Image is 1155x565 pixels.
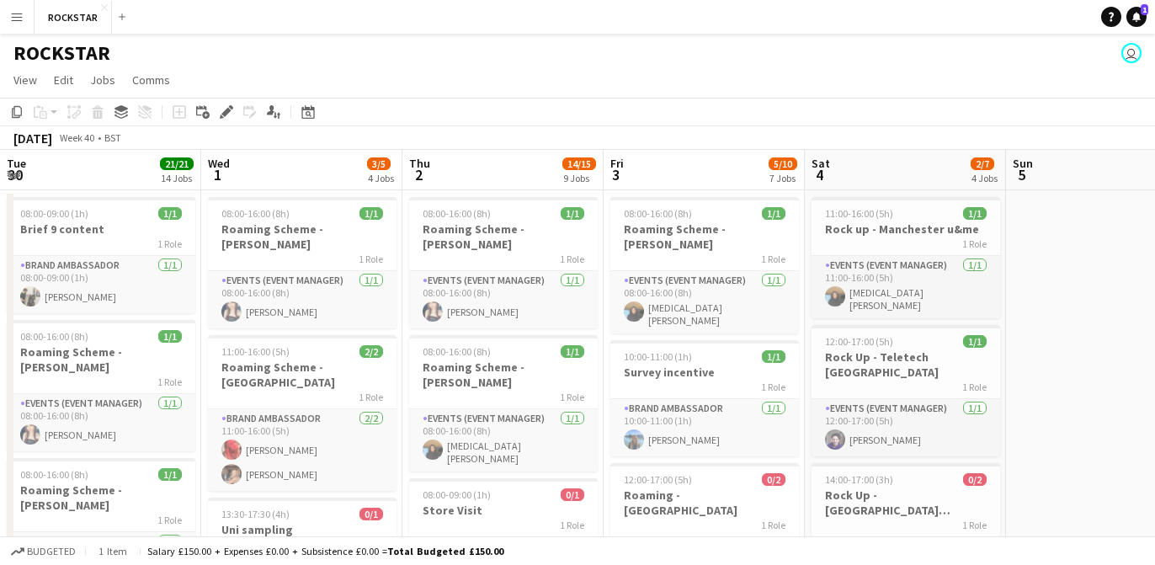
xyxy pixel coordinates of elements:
app-card-role: Events (Event Manager)1/108:00-16:00 (8h)[PERSON_NAME] [208,271,397,328]
app-card-role: Events (Event Manager)1/108:00-16:00 (8h)[MEDICAL_DATA][PERSON_NAME] [409,409,598,472]
span: 1 [205,165,230,184]
span: 1/1 [158,330,182,343]
span: 13:30-17:30 (4h) [221,508,290,520]
h3: Roaming - [GEOGRAPHIC_DATA] [610,488,799,518]
div: [DATE] [13,130,52,147]
app-job-card: 08:00-16:00 (8h)1/1Roaming Scheme - [PERSON_NAME]1 RoleEvents (Event Manager)1/108:00-16:00 (8h)[... [409,335,598,472]
span: 1/1 [158,468,182,481]
span: 1 [1141,4,1148,15]
span: 1/1 [963,207,987,220]
span: Comms [132,72,170,88]
span: Week 40 [56,131,98,144]
a: Edit [47,69,80,91]
span: 08:00-16:00 (8h) [624,207,692,220]
div: BST [104,131,121,144]
span: 3 [608,165,624,184]
app-job-card: 12:00-17:00 (5h)1/1Rock Up - Teletech [GEOGRAPHIC_DATA]1 RoleEvents (Event Manager)1/112:00-17:00... [812,325,1000,456]
span: Sat [812,156,830,171]
app-card-role: Brand Ambassador1/110:00-11:00 (1h)[PERSON_NAME] [610,399,799,456]
span: Fri [610,156,624,171]
h3: Roaming Scheme - [PERSON_NAME] [409,221,598,252]
span: 11:00-16:00 (5h) [825,207,893,220]
span: 1 Role [157,376,182,388]
h3: Roaming Scheme - [PERSON_NAME] [409,360,598,390]
span: Total Budgeted £150.00 [387,545,503,557]
h3: Rock up - Manchester u&me [812,221,1000,237]
span: 1 Role [761,253,785,265]
app-card-role: Brand Ambassador1/108:00-09:00 (1h)[PERSON_NAME] [7,256,195,313]
span: 12:00-17:00 (5h) [825,335,893,348]
span: 14/15 [562,157,596,170]
div: 4 Jobs [971,172,998,184]
span: 2 [407,165,430,184]
span: Sun [1013,156,1033,171]
div: 14 Jobs [161,172,193,184]
span: 12:00-17:00 (5h) [624,473,692,486]
span: 08:00-16:00 (8h) [20,330,88,343]
h3: Rock Up - Teletech [GEOGRAPHIC_DATA] [812,349,1000,380]
span: 1 Role [359,391,383,403]
span: 1 Role [761,381,785,393]
span: 08:00-16:00 (8h) [20,468,88,481]
div: 7 Jobs [769,172,796,184]
span: 1 Role [962,519,987,531]
h3: Uni sampling [208,522,397,537]
app-job-card: 08:00-16:00 (8h)1/1Roaming Scheme - [PERSON_NAME]1 RoleEvents (Event Manager)1/108:00-16:00 (8h)[... [409,197,598,328]
span: 2/7 [971,157,994,170]
span: 3/5 [367,157,391,170]
span: 5/10 [769,157,797,170]
span: View [13,72,37,88]
span: Tue [7,156,26,171]
span: Jobs [90,72,115,88]
app-card-role: Events (Event Manager)1/108:00-16:00 (8h)[MEDICAL_DATA][PERSON_NAME] [610,271,799,333]
span: 1/1 [561,345,584,358]
span: 5 [1010,165,1033,184]
div: 4 Jobs [368,172,394,184]
span: 4 [809,165,830,184]
a: Jobs [83,69,122,91]
span: 1/1 [158,207,182,220]
app-card-role: Events (Event Manager)1/111:00-16:00 (5h)[MEDICAL_DATA][PERSON_NAME] [812,256,1000,318]
h3: Survey incentive [610,365,799,380]
app-job-card: 10:00-11:00 (1h)1/1Survey incentive1 RoleBrand Ambassador1/110:00-11:00 (1h)[PERSON_NAME] [610,340,799,456]
span: 1 Role [761,519,785,531]
h3: Roaming Scheme - [PERSON_NAME] [7,482,195,513]
div: 08:00-16:00 (8h)1/1Roaming Scheme - [PERSON_NAME]1 RoleEvents (Event Manager)1/108:00-16:00 (8h)[... [610,197,799,333]
app-job-card: 08:00-16:00 (8h)1/1Roaming Scheme - [PERSON_NAME]1 RoleEvents (Event Manager)1/108:00-16:00 (8h)[... [208,197,397,328]
span: 1/1 [762,207,785,220]
span: 1 Role [560,519,584,531]
h3: Roaming Scheme - [GEOGRAPHIC_DATA] [208,360,397,390]
span: 1/1 [762,350,785,363]
a: 1 [1126,7,1147,27]
span: 1 item [93,545,133,557]
app-card-role: Events (Event Manager)1/108:00-16:00 (8h)[PERSON_NAME] [7,394,195,451]
app-job-card: 08:00-09:00 (1h)1/1Brief 9 content1 RoleBrand Ambassador1/108:00-09:00 (1h)[PERSON_NAME] [7,197,195,313]
span: Thu [409,156,430,171]
app-job-card: 11:00-16:00 (5h)1/1Rock up - Manchester u&me1 RoleEvents (Event Manager)1/111:00-16:00 (5h)[MEDIC... [812,197,1000,318]
span: 0/1 [359,508,383,520]
h3: Rock Up - [GEOGRAPHIC_DATA] Teletech [812,488,1000,518]
h3: Roaming Scheme - [PERSON_NAME] [610,221,799,252]
span: 08:00-09:00 (1h) [20,207,88,220]
span: Edit [54,72,73,88]
h3: Roaming Scheme - [PERSON_NAME] [208,221,397,252]
span: 21/21 [160,157,194,170]
span: 1 Role [962,237,987,250]
div: Salary £150.00 + Expenses £0.00 + Subsistence £0.00 = [147,545,503,557]
div: 9 Jobs [563,172,595,184]
span: 30 [4,165,26,184]
span: 1 Role [157,514,182,526]
span: 1 Role [560,391,584,403]
span: 08:00-16:00 (8h) [221,207,290,220]
span: 14:00-17:00 (3h) [825,473,893,486]
app-job-card: 11:00-16:00 (5h)2/2Roaming Scheme - [GEOGRAPHIC_DATA]1 RoleBrand Ambassador2/211:00-16:00 (5h)[PE... [208,335,397,491]
span: 0/2 [762,473,785,486]
span: 1/1 [561,207,584,220]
